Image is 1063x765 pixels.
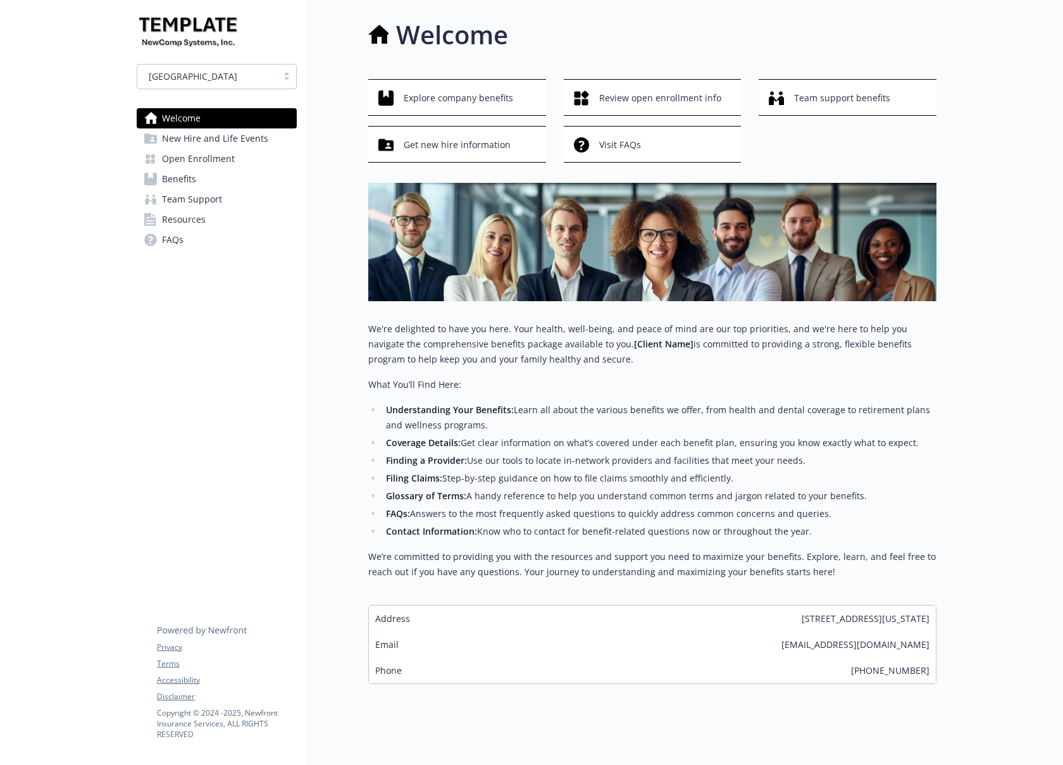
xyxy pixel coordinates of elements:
[599,133,641,157] span: Visit FAQs
[781,638,929,651] span: [EMAIL_ADDRESS][DOMAIN_NAME]
[382,488,936,504] li: A handy reference to help you understand common terms and jargon related to your benefits.
[382,435,936,451] li: Get clear information on what’s covered under each benefit plan, ensuring you know exactly what t...
[404,133,511,157] span: Get new hire information
[368,183,936,301] img: overview page banner
[137,209,297,230] a: Resources
[157,707,296,740] p: Copyright © 2024 - 2025 , Newfront Insurance Services, ALL RIGHTS RESERVED
[382,506,936,521] li: Answers to the most frequently asked questions to quickly address common concerns and queries.
[162,209,206,230] span: Resources
[759,79,936,116] button: Team support benefits
[382,453,936,468] li: Use our tools to locate in-network providers and facilities that meet your needs.
[564,79,742,116] button: Review open enrollment info
[386,454,467,466] strong: Finding a Provider:
[137,230,297,250] a: FAQs
[157,675,296,686] a: Accessibility
[382,524,936,539] li: Know who to contact for benefit-related questions now or throughout the year.
[157,642,296,653] a: Privacy
[375,612,410,625] span: Address
[162,169,196,189] span: Benefits
[368,549,936,580] p: We’re committed to providing you with the resources and support you need to maximize your benefit...
[794,86,890,110] span: Team support benefits
[137,128,297,149] a: New Hire and Life Events
[137,149,297,169] a: Open Enrollment
[386,404,514,416] strong: Understanding Your Benefits:
[368,321,936,367] p: We're delighted to have you here. Your health, well-being, and peace of mind are our top prioriti...
[375,638,399,651] span: Email
[386,437,461,449] strong: Coverage Details:
[157,691,296,702] a: Disclaimer
[368,126,546,163] button: Get new hire information
[851,664,929,677] span: [PHONE_NUMBER]
[162,149,235,169] span: Open Enrollment
[162,189,222,209] span: Team Support
[368,377,936,392] p: What You’ll Find Here:
[157,658,296,669] a: Terms
[137,189,297,209] a: Team Support
[144,70,271,83] span: [GEOGRAPHIC_DATA]
[162,128,268,149] span: New Hire and Life Events
[386,490,466,502] strong: Glossary of Terms:
[382,402,936,433] li: Learn all about the various benefits we offer, from health and dental coverage to retirement plan...
[599,86,721,110] span: Review open enrollment info
[137,108,297,128] a: Welcome
[137,169,297,189] a: Benefits
[634,338,693,350] strong: [Client Name]
[404,86,513,110] span: Explore company benefits
[386,472,442,484] strong: Filing Claims:
[162,230,183,250] span: FAQs
[375,664,402,677] span: Phone
[386,507,410,519] strong: FAQs:
[564,126,742,163] button: Visit FAQs
[149,70,237,83] span: [GEOGRAPHIC_DATA]
[396,16,508,54] h1: Welcome
[386,525,477,537] strong: Contact Information:
[162,108,201,128] span: Welcome
[802,612,929,625] span: [STREET_ADDRESS][US_STATE]
[382,471,936,486] li: Step-by-step guidance on how to file claims smoothly and efficiently.
[368,79,546,116] button: Explore company benefits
